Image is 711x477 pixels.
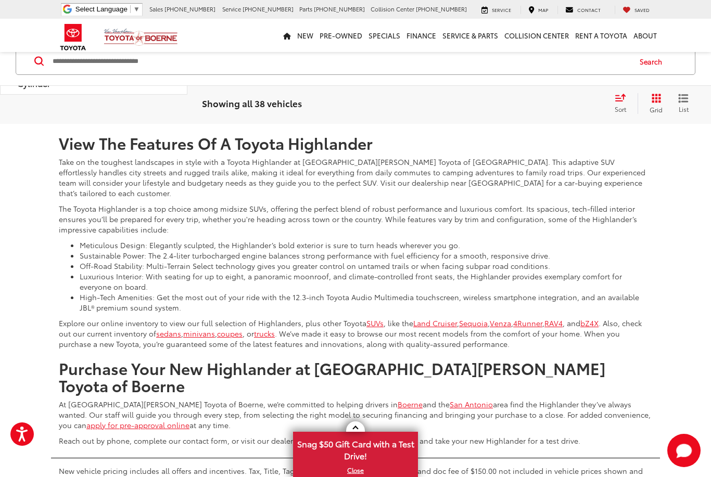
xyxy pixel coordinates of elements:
a: New [294,19,316,52]
a: Specials [365,19,403,52]
a: Service [474,6,519,14]
a: About [630,19,660,52]
button: Toggle Chat Window [667,434,701,467]
span: [PHONE_NUMBER] [243,5,294,13]
button: Select sort value [610,93,638,114]
span: Select Language [75,5,128,13]
span: List [678,105,689,113]
li: High-Tech Amenities: Get the most out of your ride with the 12.3-inch Toyota Audio Multimedia tou... [80,292,652,313]
a: Home [280,19,294,52]
a: Venza [490,318,511,328]
svg: Start Chat [667,434,701,467]
a: 4Runner [513,318,542,328]
a: Contact [557,6,608,14]
span: Saved [634,6,650,13]
a: Land Cruiser [413,318,457,328]
a: apply for pre-approval online [86,420,189,430]
a: My Saved Vehicles [615,6,657,14]
span: Service [492,6,511,13]
button: List View [670,93,696,114]
span: [PHONE_NUMBER] [416,5,467,13]
span: [PHONE_NUMBER] [314,5,365,13]
div: Cylinder [17,78,50,87]
span: ​ [130,5,131,13]
p: The Toyota Highlander is a top choice among midsize SUVs, offering the perfect blend of robust pe... [59,203,652,235]
li: Luxurious Interior: With seating for up to eight, a panoramic moonroof, and climate-controlled fr... [80,271,652,292]
a: trucks [254,328,275,339]
a: SUVs [366,318,384,328]
a: Service & Parts: Opens in a new tab [439,19,501,52]
span: Collision Center [371,5,414,13]
span: Parts [299,5,312,13]
h2: View The Features Of A Toyota Highlander [59,134,652,151]
span: Grid [650,105,663,114]
span: Contact [577,6,601,13]
button: Search [630,48,677,74]
span: Service [222,5,241,13]
a: Collision Center [501,19,572,52]
li: Off-Road Stability: Multi-Terrain Select technology gives you greater control on untamed trails o... [80,261,652,271]
span: Map [538,6,548,13]
span: ▼ [133,5,140,13]
a: RAV4 [544,318,563,328]
span: Sort [615,105,626,113]
li: Sustainable Power: The 2.4-liter turbocharged engine balances strong performance with fuel effici... [80,250,652,261]
a: Sequoia [459,318,488,328]
a: San Antonio [450,399,493,409]
span: [PHONE_NUMBER] [164,5,215,13]
a: Pre-Owned [316,19,365,52]
a: Rent a Toyota [572,19,630,52]
a: Finance [403,19,439,52]
img: Toyota [54,20,93,54]
p: Explore our online inventory to view our full selection of Highlanders, plus other Toyota , like ... [59,318,652,349]
span: Showing all 38 vehicles [202,97,302,109]
a: Map [520,6,556,14]
span: Sales [149,5,163,13]
span: Snag $50 Gift Card with a Test Drive! [294,433,417,465]
a: sedans [156,328,181,339]
img: Vic Vaughan Toyota of Boerne [104,28,178,46]
p: Take on the toughest landscapes in style with a Toyota Highlander at [GEOGRAPHIC_DATA][PERSON_NAM... [59,157,652,198]
a: coupes [217,328,243,339]
a: bZ4X [580,318,599,328]
h2: Purchase Your New Highlander at [GEOGRAPHIC_DATA][PERSON_NAME] Toyota of Boerne [59,359,652,394]
p: At [GEOGRAPHIC_DATA][PERSON_NAME] Toyota of Boerne, we’re committed to helping drivers in and the... [59,399,652,430]
a: minivans [183,328,215,339]
a: Boerne [398,399,423,409]
p: Reach out by phone, complete our contact form, or visit our dealership to receive personalized se... [59,435,652,446]
button: Grid View [638,93,670,114]
input: Search by Make, Model, or Keyword [52,49,630,74]
a: Select Language​ [75,5,140,13]
li: Meticulous Design: Elegantly sculpted, the Highlander’s bold exterior is sure to turn heads where... [80,240,652,250]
